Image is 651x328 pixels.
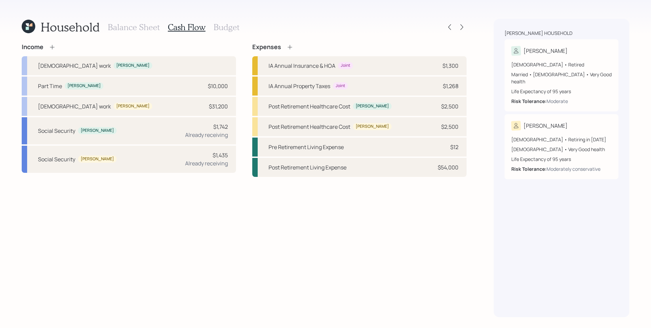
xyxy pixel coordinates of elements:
div: [PERSON_NAME] [356,124,389,129]
div: IA Annual Property Taxes [269,82,330,90]
div: [PERSON_NAME] [81,156,114,162]
div: Married • [DEMOGRAPHIC_DATA] • Very Good health [511,71,612,85]
div: $12 [450,143,458,151]
div: Life Expectancy of 95 years [511,156,612,163]
div: Moderate [547,98,568,105]
h4: Expenses [252,43,281,51]
div: Post Retirement Living Expense [269,163,347,171]
div: Social Security [38,127,75,135]
div: $2,500 [441,123,458,131]
div: [PERSON_NAME] household [505,30,572,37]
div: $1,742 [213,123,228,131]
div: Post Retirement Healthcare Cost [269,123,350,131]
div: [PERSON_NAME] [116,103,150,109]
div: Moderately conservative [547,165,600,172]
div: [PERSON_NAME] [67,83,101,89]
h1: Household [41,20,100,34]
div: $54,000 [438,163,458,171]
h3: Balance Sheet [108,22,160,32]
div: $2,500 [441,102,458,110]
h4: Income [22,43,43,51]
div: Part Time [38,82,62,90]
h3: Cash Flow [168,22,205,32]
div: Life Expectancy of 95 years [511,88,612,95]
div: Joint [336,83,345,89]
div: Pre Retirement Living Expense [269,143,344,151]
div: [DEMOGRAPHIC_DATA] • Retiring in [DATE] [511,136,612,143]
div: [PERSON_NAME] [524,122,568,130]
div: $31,200 [209,102,228,110]
div: [DEMOGRAPHIC_DATA] work [38,102,111,110]
div: $1,268 [443,82,458,90]
div: [PERSON_NAME] [524,47,568,55]
b: Risk Tolerance: [511,166,547,172]
div: $10,000 [208,82,228,90]
div: [DEMOGRAPHIC_DATA] • Very Good health [511,146,612,153]
div: Joint [341,63,350,68]
b: Risk Tolerance: [511,98,547,104]
div: [PERSON_NAME] [116,63,150,68]
h3: Budget [214,22,239,32]
div: Post Retirement Healthcare Cost [269,102,350,110]
div: $1,300 [442,62,458,70]
div: Social Security [38,155,75,163]
div: IA Annual Insurance & HOA [269,62,335,70]
div: [DEMOGRAPHIC_DATA] work [38,62,111,70]
div: $1,435 [213,151,228,159]
div: Already receiving [185,159,228,167]
div: [DEMOGRAPHIC_DATA] • Retired [511,61,612,68]
div: [PERSON_NAME] [356,103,389,109]
div: Already receiving [185,131,228,139]
div: [PERSON_NAME] [81,128,114,134]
